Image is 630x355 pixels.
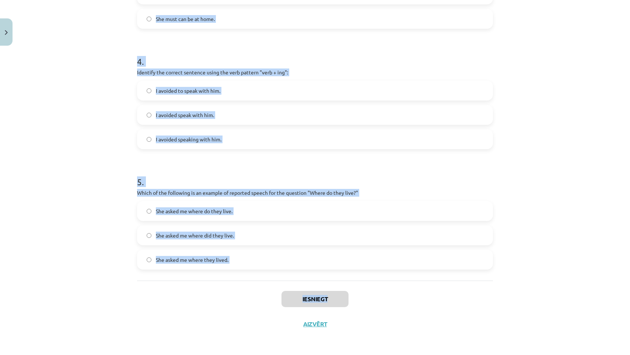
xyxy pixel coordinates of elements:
[281,291,349,307] button: Iesniegt
[147,137,151,142] input: I avoided speaking with him.
[137,164,493,187] h1: 5 .
[137,68,493,76] p: Identify the correct sentence using the verb pattern "verb + ing":
[147,17,151,21] input: She must can be at home.
[156,207,232,215] span: She asked me where do they live.
[147,209,151,214] input: She asked me where do they live.
[156,15,215,23] span: She must can be at home.
[147,113,151,117] input: I avoided speak with him.
[156,111,214,119] span: I avoided speak with him.
[137,189,493,197] p: Which of the following is an example of reported speech for the question "Where do they live?"
[301,320,329,328] button: Aizvērt
[137,43,493,66] h1: 4 .
[147,88,151,93] input: I avoided to speak with him.
[147,233,151,238] input: She asked me where did they live.
[156,136,221,143] span: I avoided speaking with him.
[147,257,151,262] input: She asked me where they lived.
[156,232,234,239] span: She asked me where did they live.
[156,256,228,264] span: She asked me where they lived.
[5,30,8,35] img: icon-close-lesson-0947bae3869378f0d4975bcd49f059093ad1ed9edebbc8119c70593378902aed.svg
[156,87,220,95] span: I avoided to speak with him.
